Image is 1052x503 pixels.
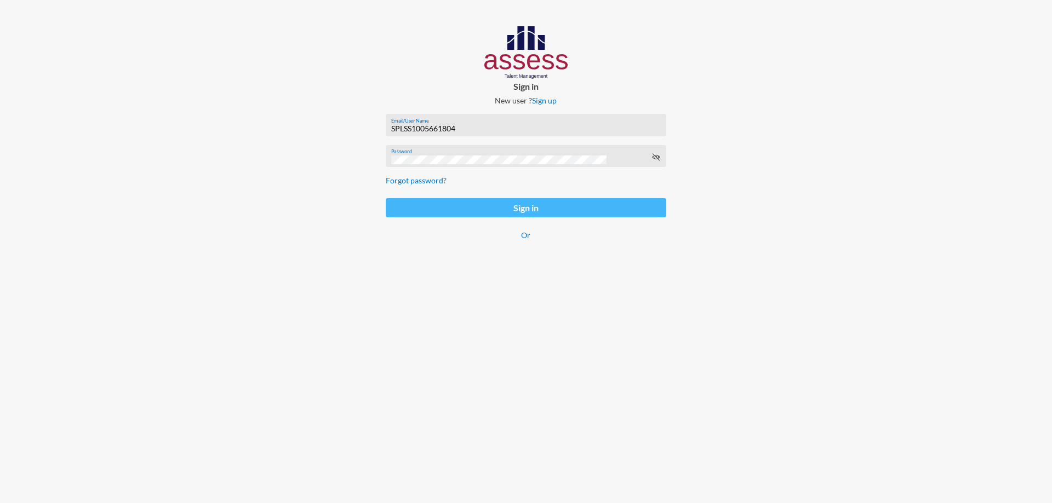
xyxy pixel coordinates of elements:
[377,81,675,91] p: Sign in
[386,230,666,240] p: Or
[386,176,447,185] a: Forgot password?
[532,96,557,105] a: Sign up
[377,96,675,105] p: New user ?
[386,198,666,217] button: Sign in
[484,26,568,79] img: AssessLogoo.svg
[391,124,660,133] input: Email/User Name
